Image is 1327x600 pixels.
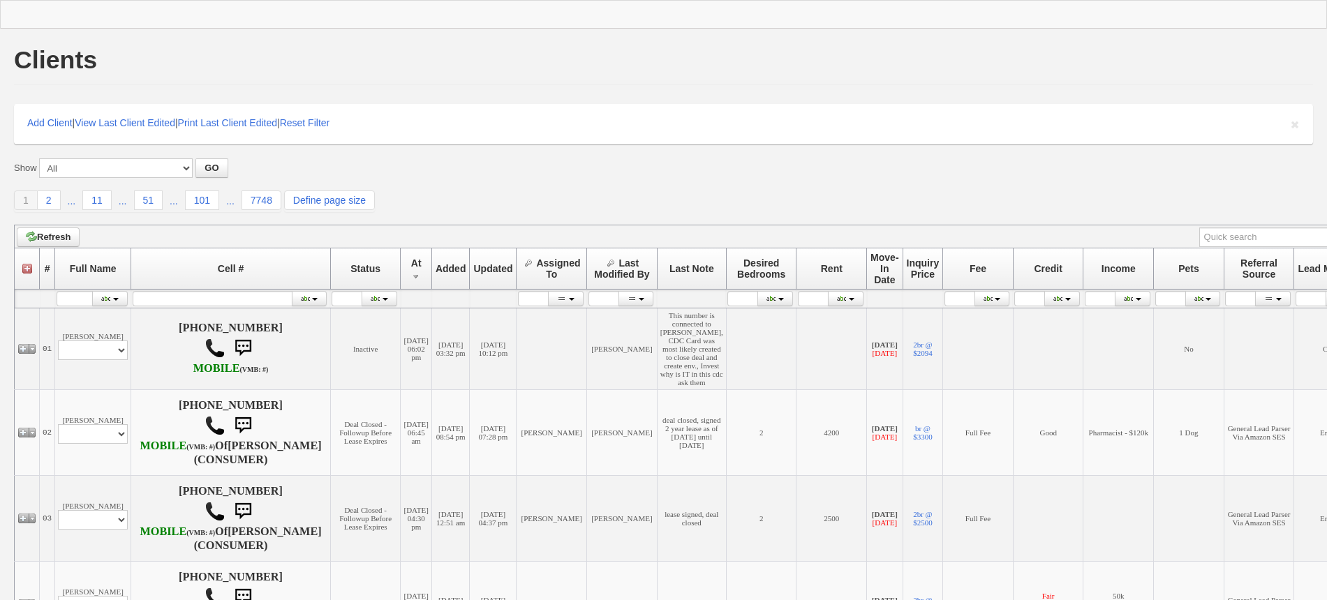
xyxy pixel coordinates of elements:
font: MOBILE [140,525,186,538]
td: Deal Closed - Followup Before Lease Expires [330,390,401,476]
span: Referral Source [1240,257,1277,280]
td: lease signed, deal closed [657,476,726,562]
b: [DATE] [872,510,898,518]
label: Show [14,162,37,174]
img: sms.png [229,412,257,440]
h1: Clients [14,47,97,73]
td: 1 Dog [1154,390,1224,476]
h4: [PHONE_NUMBER] [134,322,327,376]
div: | | | [14,104,1313,144]
b: T-Mobile USA, Inc. [140,440,215,452]
span: Status [350,263,380,274]
a: ... [163,192,185,210]
a: 1 [14,190,38,210]
span: Added [436,263,466,274]
img: call.png [205,338,225,359]
span: Inquiry Price [907,257,940,280]
font: [DATE] [873,518,897,527]
font: (VMB: #) [240,366,269,373]
td: [PERSON_NAME] [587,390,658,476]
td: 2500 [796,476,867,562]
td: General Lead Parser Via Amazon SES [1224,476,1294,562]
b: [DATE] [872,340,898,349]
a: br @ $3300 [913,424,933,441]
a: Reset Filter [280,117,330,128]
b: [PERSON_NAME] [228,440,322,452]
td: [PERSON_NAME] [55,476,131,562]
button: GO [195,158,228,178]
span: Cell # [218,263,244,274]
td: [PERSON_NAME] [55,308,131,390]
td: Good [1013,390,1083,476]
a: Refresh [17,227,80,247]
td: 02 [40,390,55,476]
span: Last Modified By [594,257,649,280]
a: ... [112,192,134,210]
td: Deal Closed - Followup Before Lease Expires [330,476,401,562]
b: AT&T Wireless [193,362,269,375]
a: Define page size [284,190,375,210]
a: 2br @ $2500 [913,510,933,527]
td: Full Fee [943,476,1014,562]
img: sms.png [229,334,257,362]
td: 2 [726,390,796,476]
td: [DATE] 10:12 pm [470,308,517,390]
td: [DATE] 06:02 pm [401,308,431,390]
span: Pets [1178,263,1199,274]
span: Last Note [669,263,714,274]
td: 01 [40,308,55,390]
td: [PERSON_NAME] [587,308,658,390]
b: T-Mobile USA, Inc. [140,525,215,538]
td: deal closed, signed 2 year lease as of [DATE] until [DATE] [657,390,726,476]
a: Print Last Client Edited [178,117,277,128]
span: Credit [1034,263,1062,274]
b: [PERSON_NAME] [228,525,322,538]
th: # [40,248,55,290]
td: [DATE] 08:54 pm [431,390,470,476]
span: Updated [473,263,512,274]
font: [DATE] [873,433,897,441]
td: [DATE] 04:30 pm [401,476,431,562]
img: call.png [205,501,225,522]
span: Move-In Date [870,252,898,285]
a: 11 [82,190,112,210]
a: 51 [134,190,163,210]
font: (VMB: #) [186,529,215,537]
a: 2br @ $2094 [913,340,933,357]
b: [DATE] [872,424,898,433]
span: Income [1102,263,1136,274]
a: 7748 [242,190,281,210]
a: 101 [185,190,219,210]
a: ... [61,192,83,210]
h4: [PHONE_NUMBER] Of (CONSUMER) [134,485,327,552]
td: 2 [726,476,796,562]
a: Add Client [27,117,73,128]
a: 2 [38,190,61,210]
td: Inactive [330,308,401,390]
td: 4200 [796,390,867,476]
a: View Last Client Edited [75,117,175,128]
span: Full Name [70,263,117,274]
td: [DATE] 07:28 pm [470,390,517,476]
td: Pharmacist - $120k [1083,390,1154,476]
img: sms.png [229,497,257,525]
span: Desired Bedrooms [737,257,785,280]
td: This number is connected to [PERSON_NAME], CDC Card was most likely created to close deal and cre... [657,308,726,390]
img: call.png [205,415,225,436]
span: Assigned To [536,257,580,280]
span: Rent [821,263,843,274]
td: [DATE] 04:37 pm [470,476,517,562]
td: [DATE] 12:51 am [431,476,470,562]
a: ... [219,192,242,210]
span: At [411,257,422,269]
h4: [PHONE_NUMBER] Of (CONSUMER) [134,399,327,466]
td: 03 [40,476,55,562]
td: [PERSON_NAME] [517,390,587,476]
td: [DATE] 03:32 pm [431,308,470,390]
font: [DATE] [873,349,897,357]
font: (VMB: #) [186,443,215,451]
td: [PERSON_NAME] [55,390,131,476]
td: General Lead Parser Via Amazon SES [1224,390,1294,476]
td: [DATE] 06:45 am [401,390,431,476]
font: Fair [1042,592,1055,600]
